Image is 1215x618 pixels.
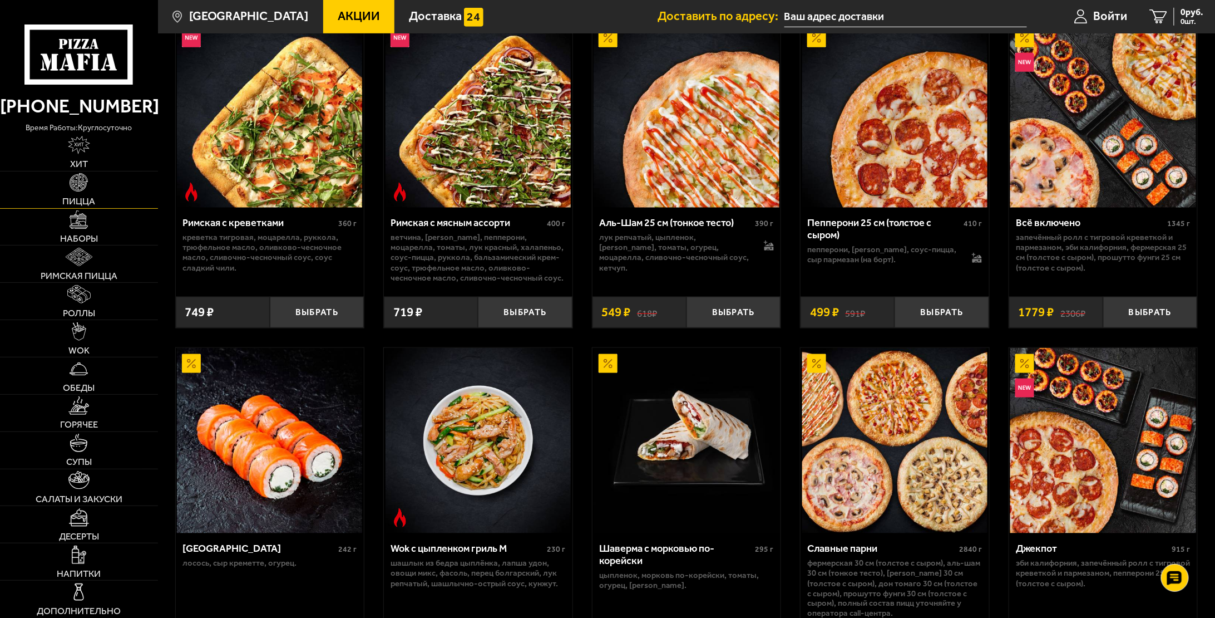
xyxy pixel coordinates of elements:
[478,297,572,328] button: Выбрать
[391,543,544,555] div: Wok с цыпленком гриль M
[391,232,565,283] p: ветчина, [PERSON_NAME], пепперони, моцарелла, томаты, лук красный, халапеньо, соус-пицца, руккола...
[1010,22,1196,208] img: Всё включено
[60,234,98,243] span: Наборы
[1019,306,1054,319] span: 1779 ₽
[177,22,362,208] img: Римская с креветками
[182,232,357,273] p: креветка тигровая, моцарелла, руккола, трюфельное масло, оливково-чесночное масло, сливочно-чесно...
[182,217,335,229] div: Римская с креветками
[391,508,409,527] img: Острое блюдо
[784,7,1028,27] input: Ваш адрес доставки
[807,354,826,373] img: Акционный
[339,219,357,228] span: 360 г
[808,543,956,555] div: Славные парни
[1009,348,1197,533] a: АкционныйНовинкаДжекпот
[755,545,774,554] span: 295 г
[176,22,364,208] a: НовинкаОстрое блюдоРимская с креветками
[386,348,571,533] img: Wok с цыпленком гриль M
[1009,22,1197,208] a: АкционныйНовинкаВсё включено
[37,606,121,616] span: Дополнительно
[801,22,989,208] a: АкционныйПепперони 25 см (толстое с сыром)
[1010,348,1196,533] img: Джекпот
[594,348,779,533] img: Шаверма с морковью по-корейски
[637,306,657,319] s: 618 ₽
[1181,8,1204,17] span: 0 руб.
[755,219,774,228] span: 390 г
[1016,232,1190,273] p: Запечённый ролл с тигровой креветкой и пармезаном, Эби Калифорния, Фермерская 25 см (толстое с сы...
[801,348,989,533] a: АкционныйСлавные парни
[1094,11,1128,23] span: Войти
[391,217,544,229] div: Римская с мясным ассорти
[36,494,122,504] span: Салаты и закуски
[176,348,364,533] a: АкционныйФиладельфия
[189,11,309,23] span: [GEOGRAPHIC_DATA]
[592,22,781,208] a: АкционныйАль-Шам 25 см (тонкое тесто)
[68,346,90,355] span: WOK
[59,532,99,541] span: Десерты
[182,183,201,202] img: Острое блюдо
[594,22,779,208] img: Аль-Шам 25 см (тонкое тесто)
[57,569,101,578] span: Напитки
[464,8,483,27] img: 15daf4d41897b9f0e9f617042186c801.svg
[1015,53,1034,72] img: Новинка
[1015,354,1034,373] img: Акционный
[686,297,781,328] button: Выбрать
[658,11,784,23] span: Доставить по адресу:
[808,217,961,242] div: Пепперони 25 см (толстое с сыром)
[409,11,462,23] span: Доставка
[1016,543,1169,555] div: Джекпот
[547,219,565,228] span: 400 г
[63,308,95,318] span: Роллы
[895,297,989,328] button: Выбрать
[182,28,201,47] img: Новинка
[592,348,781,533] a: АкционныйШаверма с морковью по-корейски
[270,297,364,328] button: Выбрать
[391,558,565,588] p: шашлык из бедра цыплёнка, лапша удон, овощи микс, фасоль, перец болгарский, лук репчатый, шашлычн...
[1060,306,1085,319] s: 2306 ₽
[386,22,571,208] img: Римская с мясным ассорти
[802,22,987,208] img: Пепперони 25 см (толстое с сыром)
[599,354,618,373] img: Акционный
[182,543,335,555] div: [GEOGRAPHIC_DATA]
[1168,219,1191,228] span: 1345 г
[846,306,866,319] s: 591 ₽
[810,306,839,319] span: 499 ₽
[391,183,409,202] img: Острое блюдо
[393,306,422,319] span: 719 ₽
[1015,28,1034,47] img: Акционный
[63,383,95,393] span: Обеды
[599,543,752,567] div: Шаверма с морковью по-корейски
[599,570,773,590] p: цыпленок, морковь по-корейски, томаты, огурец, [PERSON_NAME].
[599,217,752,229] div: Аль-Шам 25 см (тонкое тесто)
[384,22,572,208] a: НовинкаОстрое блюдоРимская с мясным ассорти
[784,7,1028,27] span: Санкт-Петербург, Россия, проспект Энтузиастов, 31к3
[1016,217,1164,229] div: Всё включено
[1015,379,1034,398] img: Новинка
[182,558,357,568] p: лосось, Сыр креметте, огурец.
[182,354,201,373] img: Акционный
[391,28,409,47] img: Новинка
[547,545,565,554] span: 230 г
[185,306,214,319] span: 749 ₽
[808,244,960,264] p: пепперони, [PERSON_NAME], соус-пицца, сыр пармезан (на борт).
[177,348,362,533] img: Филадельфия
[602,306,631,319] span: 549 ₽
[384,348,572,533] a: Острое блюдоWok с цыпленком гриль M
[338,11,380,23] span: Акции
[62,197,95,206] span: Пицца
[1181,18,1204,26] span: 0 шт.
[802,348,987,533] img: Славные парни
[599,232,751,273] p: лук репчатый, цыпленок, [PERSON_NAME], томаты, огурец, моцарелла, сливочно-чесночный соус, кетчуп.
[959,545,982,554] span: 2840 г
[41,271,117,281] span: Римская пицца
[599,28,618,47] img: Акционный
[339,545,357,554] span: 242 г
[807,28,826,47] img: Акционный
[964,219,982,228] span: 410 г
[1103,297,1197,328] button: Выбрать
[66,457,92,467] span: Супы
[70,159,88,169] span: Хит
[1016,558,1190,588] p: Эби Калифорния, Запечённый ролл с тигровой креветкой и пармезаном, Пепперони 25 см (толстое с сыр...
[60,420,98,429] span: Горячее
[1172,545,1191,554] span: 915 г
